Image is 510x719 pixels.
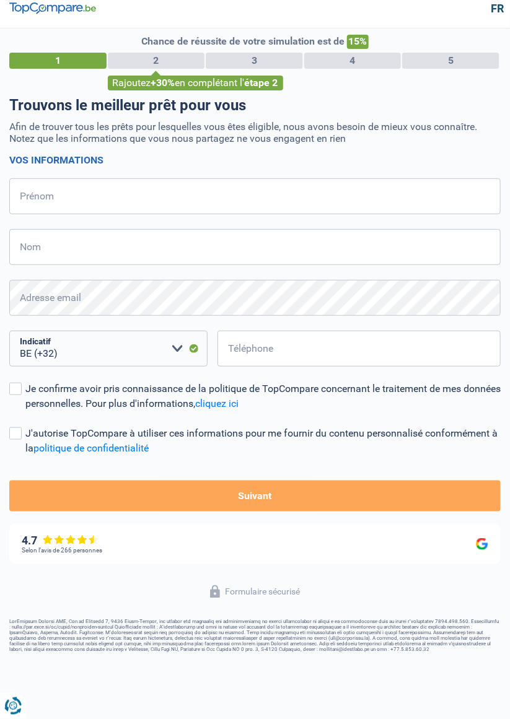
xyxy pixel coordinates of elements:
[9,154,501,166] h2: Vos informations
[218,331,501,367] input: 401020304
[108,76,283,90] div: Rajoutez en complétant l'
[9,121,501,144] p: Afin de trouver tous les prêts pour lesquelles vous êtes éligible, nous avons besoin de mieux vou...
[304,53,402,69] div: 4
[25,426,501,456] div: J'autorise TopCompare à utiliser ces informations pour me fournir du contenu personnalisé conform...
[25,381,501,411] div: Je confirme avoir pris connaissance de la politique de TopCompare concernant le traitement de mes...
[22,547,102,554] div: Selon l’avis de 266 personnes
[9,97,501,115] h1: Trouvons le meilleur prêt pour vous
[22,534,99,547] div: 4.7
[141,35,345,47] span: Chance de réussite de votre simulation est de
[151,77,175,89] span: +30%
[108,53,205,69] div: 2
[402,53,499,69] div: 5
[347,35,369,49] span: 15%
[9,481,501,512] button: Suivant
[9,53,107,69] div: 1
[9,619,501,653] footer: LorEmipsum Dolorsi AME, Con ad Elitsedd 7, 9436 Eiusm-Tempor, inc utlabor etd magnaaliq eni admin...
[203,582,307,602] button: Formulaire sécurisé
[245,77,278,89] span: étape 2
[33,442,149,454] a: politique de confidentialité
[206,53,303,69] div: 3
[9,2,96,15] img: TopCompare Logo
[195,398,239,409] a: cliquez ici
[491,2,501,15] div: fr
